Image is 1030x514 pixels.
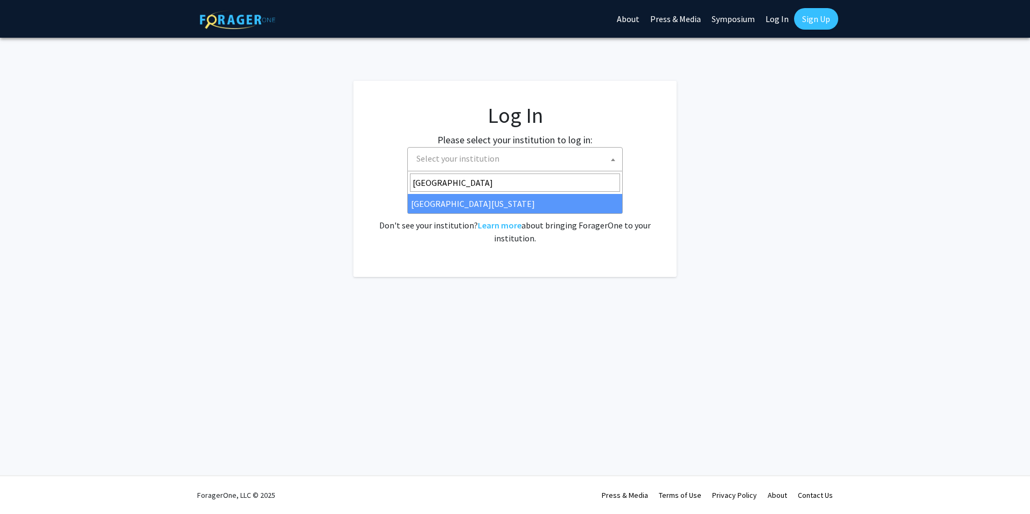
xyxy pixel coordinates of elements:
[437,133,593,147] label: Please select your institution to log in:
[478,220,521,231] a: Learn more about bringing ForagerOne to your institution
[200,10,275,29] img: ForagerOne Logo
[794,8,838,30] a: Sign Up
[410,173,620,192] input: Search
[416,153,499,164] span: Select your institution
[412,148,622,170] span: Select your institution
[375,102,655,128] h1: Log In
[659,490,701,500] a: Terms of Use
[197,476,275,514] div: ForagerOne, LLC © 2025
[602,490,648,500] a: Press & Media
[798,490,833,500] a: Contact Us
[375,193,655,245] div: No account? . Don't see your institution? about bringing ForagerOne to your institution.
[408,194,622,213] li: [GEOGRAPHIC_DATA][US_STATE]
[8,466,46,506] iframe: Chat
[768,490,787,500] a: About
[712,490,757,500] a: Privacy Policy
[407,147,623,171] span: Select your institution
